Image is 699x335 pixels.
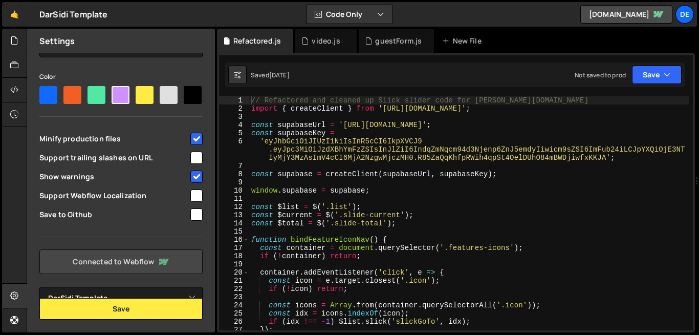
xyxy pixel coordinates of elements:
div: 9 [219,178,249,186]
div: 6 [219,137,249,162]
div: video.js [312,36,340,46]
div: 15 [219,227,249,236]
div: 13 [219,211,249,219]
div: 19 [219,260,249,268]
div: 8 [219,170,249,178]
span: Minify production files [39,134,189,144]
div: 23 [219,293,249,301]
div: 3 [219,113,249,121]
a: Connected to Webflow [39,249,203,274]
div: Not saved to prod [575,71,626,79]
div: 14 [219,219,249,227]
div: Refactored.js [233,36,281,46]
div: 12 [219,203,249,211]
div: guestForm.js [375,36,422,46]
h2: Settings [39,35,75,47]
div: 10 [219,186,249,195]
div: 2 [219,104,249,113]
button: Code Only [307,5,392,24]
div: 25 [219,309,249,318]
label: Color [39,72,56,82]
div: 11 [219,195,249,203]
a: 🤙 [2,2,27,27]
div: Saved [251,71,290,79]
div: 18 [219,252,249,260]
div: 27 [219,326,249,334]
button: Save [39,298,203,320]
span: Show warnings [39,172,189,182]
div: 1 [219,96,249,104]
div: 4 [219,121,249,129]
span: Support trailing slashes on URL [39,153,189,163]
a: [DOMAIN_NAME] [580,5,672,24]
button: Save [632,66,682,84]
div: 20 [219,268,249,277]
span: Support Webflow Localization [39,191,189,201]
div: 26 [219,318,249,326]
div: 5 [219,129,249,137]
a: De [675,5,694,24]
div: 17 [219,244,249,252]
div: 21 [219,277,249,285]
div: 22 [219,285,249,293]
div: 24 [219,301,249,309]
div: [DATE] [269,71,290,79]
div: DarSidi Template [39,8,108,20]
div: 7 [219,162,249,170]
div: 16 [219,236,249,244]
span: Save to Github [39,210,189,220]
div: New File [442,36,485,46]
